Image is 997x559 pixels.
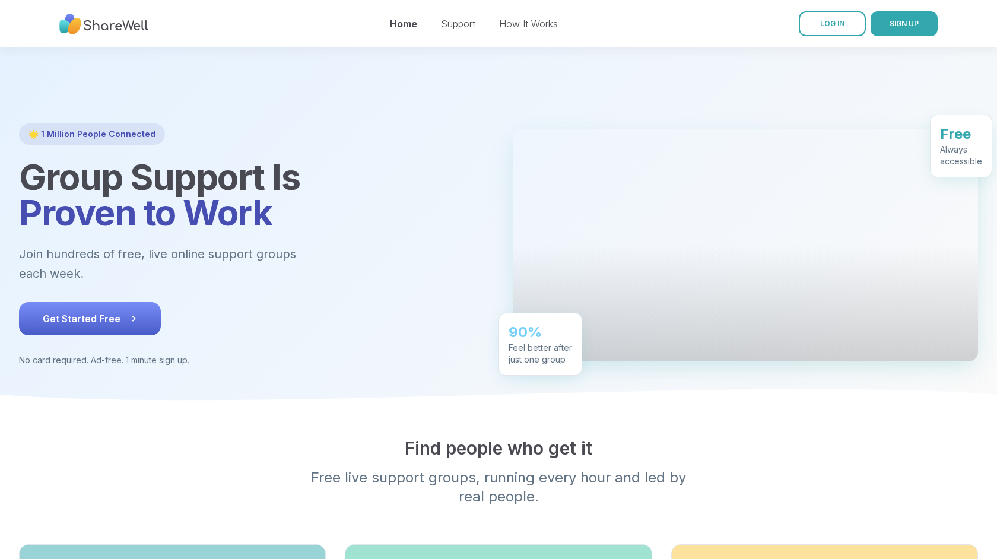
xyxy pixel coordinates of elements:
button: SIGN UP [871,11,938,36]
span: LOG IN [820,19,844,28]
div: 🌟 1 Million People Connected [19,123,165,145]
div: Always accessible [940,144,982,167]
div: 90% [509,323,572,342]
p: Join hundreds of free, live online support groups each week. [19,244,361,283]
a: Home [390,18,417,30]
span: SIGN UP [890,19,919,28]
p: Free live support groups, running every hour and led by real people. [271,468,726,506]
a: LOG IN [799,11,866,36]
span: Get Started Free [43,312,137,326]
p: No card required. Ad-free. 1 minute sign up. [19,354,484,366]
a: Support [441,18,475,30]
div: Free [940,125,982,144]
h1: Group Support Is [19,159,484,230]
div: Feel better after just one group [509,342,572,366]
button: Get Started Free [19,302,161,335]
h2: Find people who get it [19,437,978,459]
a: How It Works [499,18,558,30]
span: Proven to Work [19,191,272,234]
img: ShareWell Nav Logo [59,8,148,40]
